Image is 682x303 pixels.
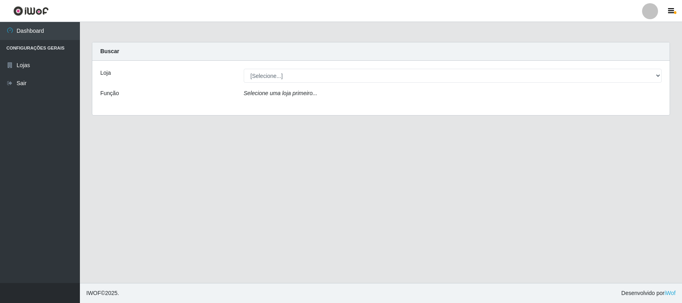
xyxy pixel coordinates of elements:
[621,289,676,297] span: Desenvolvido por
[100,69,111,77] label: Loja
[86,289,119,297] span: © 2025 .
[100,48,119,54] strong: Buscar
[100,89,119,98] label: Função
[13,6,49,16] img: CoreUI Logo
[244,90,317,96] i: Selecione uma loja primeiro...
[664,290,676,296] a: iWof
[86,290,101,296] span: IWOF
